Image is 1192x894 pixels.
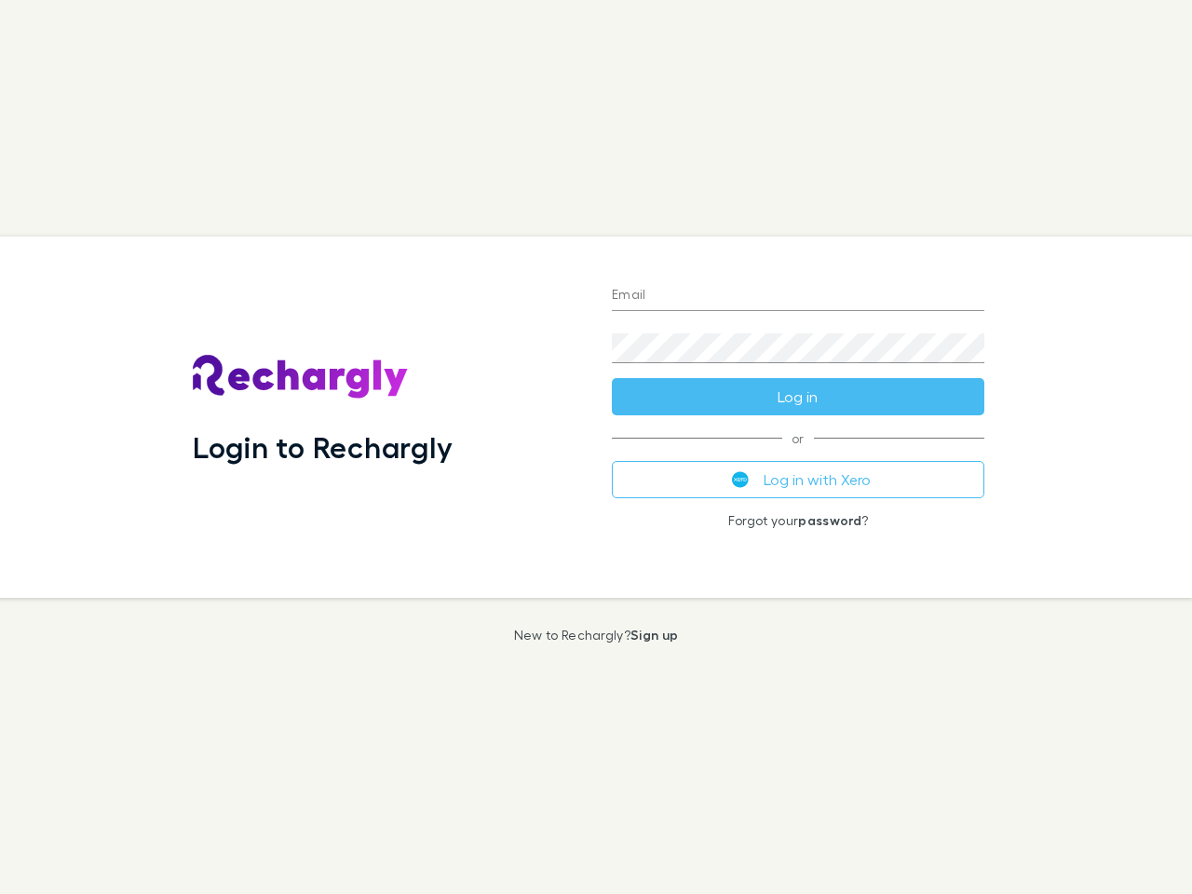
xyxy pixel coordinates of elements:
button: Log in with Xero [612,461,984,498]
img: Xero's logo [732,471,749,488]
button: Log in [612,378,984,415]
img: Rechargly's Logo [193,355,409,400]
h1: Login to Rechargly [193,429,453,465]
span: or [612,438,984,439]
a: Sign up [630,627,678,643]
p: Forgot your ? [612,513,984,528]
p: New to Rechargly? [514,628,679,643]
a: password [798,512,861,528]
